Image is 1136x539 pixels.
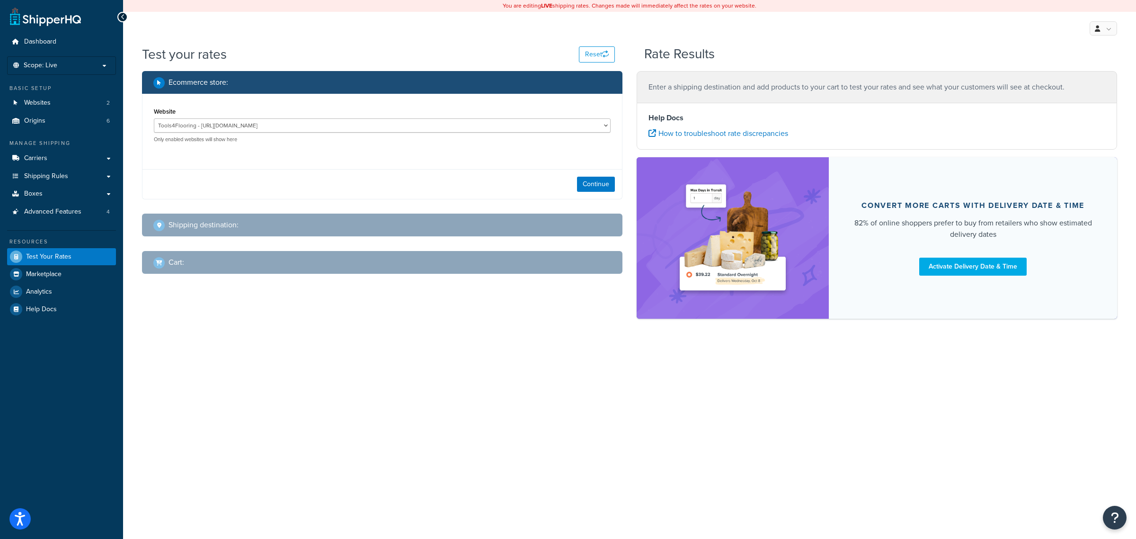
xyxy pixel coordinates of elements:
[154,108,176,115] label: Website
[644,47,715,62] h2: Rate Results
[577,177,615,192] button: Continue
[154,136,611,143] p: Only enabled websites will show here
[24,62,57,70] span: Scope: Live
[861,201,1084,210] div: Convert more carts with delivery date & time
[919,258,1027,276] a: Activate Delivery Date & Time
[852,217,1094,240] div: 82% of online shoppers prefer to buy from retailers who show estimated delivery dates
[24,154,47,162] span: Carriers
[26,270,62,278] span: Marketplace
[169,221,239,229] h2: Shipping destination :
[24,117,45,125] span: Origins
[7,94,116,112] li: Websites
[648,112,1105,124] h4: Help Docs
[7,203,116,221] li: Advanced Features
[7,248,116,265] a: Test Your Rates
[24,172,68,180] span: Shipping Rules
[1103,506,1127,530] button: Open Resource Center
[7,112,116,130] a: Origins6
[7,139,116,147] div: Manage Shipping
[26,305,57,314] span: Help Docs
[7,112,116,130] li: Origins
[26,288,52,296] span: Analytics
[648,81,1105,94] p: Enter a shipping destination and add products to your cart to test your rates and see what your c...
[169,258,184,267] h2: Cart :
[24,99,51,107] span: Websites
[24,208,81,216] span: Advanced Features
[24,38,56,46] span: Dashboard
[26,253,71,261] span: Test Your Rates
[7,33,116,51] a: Dashboard
[106,117,110,125] span: 6
[7,238,116,246] div: Resources
[648,128,788,139] a: How to troubleshoot rate discrepancies
[7,84,116,92] div: Basic Setup
[106,99,110,107] span: 2
[7,301,116,318] a: Help Docs
[7,94,116,112] a: Websites2
[106,208,110,216] span: 4
[142,45,227,63] h1: Test your rates
[674,171,792,305] img: feature-image-ddt-36eae7f7280da8017bfb280eaccd9c446f90b1fe08728e4019434db127062ab4.png
[7,150,116,167] a: Carriers
[7,168,116,185] a: Shipping Rules
[579,46,615,63] button: Reset
[7,266,116,283] a: Marketplace
[7,283,116,300] a: Analytics
[7,203,116,221] a: Advanced Features4
[541,1,552,10] b: LIVE
[7,185,116,203] a: Boxes
[24,190,43,198] span: Boxes
[169,78,228,87] h2: Ecommerce store :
